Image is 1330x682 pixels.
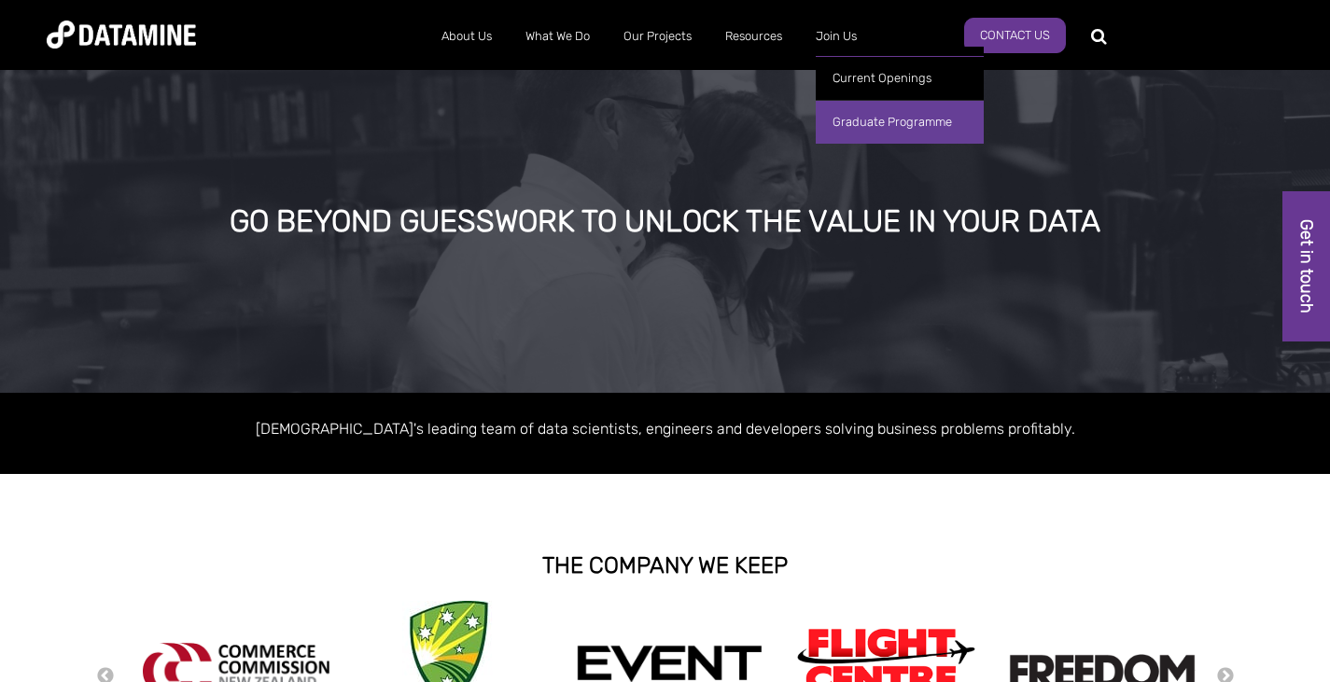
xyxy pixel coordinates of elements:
[799,12,874,61] a: Join Us
[607,12,708,61] a: Our Projects
[425,12,509,61] a: About Us
[133,416,1197,441] p: [DEMOGRAPHIC_DATA]'s leading team of data scientists, engineers and developers solving business p...
[964,18,1066,53] a: Contact Us
[157,205,1173,239] div: GO BEYOND GUESSWORK TO UNLOCK THE VALUE IN YOUR DATA
[509,12,607,61] a: What We Do
[816,56,984,100] a: Current Openings
[1282,191,1330,341] a: Get in touch
[47,21,196,49] img: Datamine
[708,12,799,61] a: Resources
[816,100,984,144] a: Graduate Programme
[542,552,788,578] strong: THE COMPANY WE KEEP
